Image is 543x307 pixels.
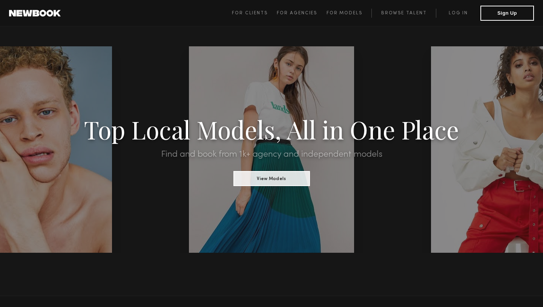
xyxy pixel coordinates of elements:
button: View Models [233,171,310,186]
h2: Find and book from 1k+ agency and independent models [41,150,502,159]
a: For Models [327,9,372,18]
span: For Clients [232,11,268,15]
a: For Clients [232,9,277,18]
span: For Agencies [277,11,317,15]
h1: Top Local Models, All in One Place [41,118,502,141]
a: Log in [436,9,480,18]
a: For Agencies [277,9,326,18]
button: Sign Up [480,6,534,21]
a: View Models [233,174,310,182]
span: For Models [327,11,362,15]
a: Browse Talent [371,9,436,18]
